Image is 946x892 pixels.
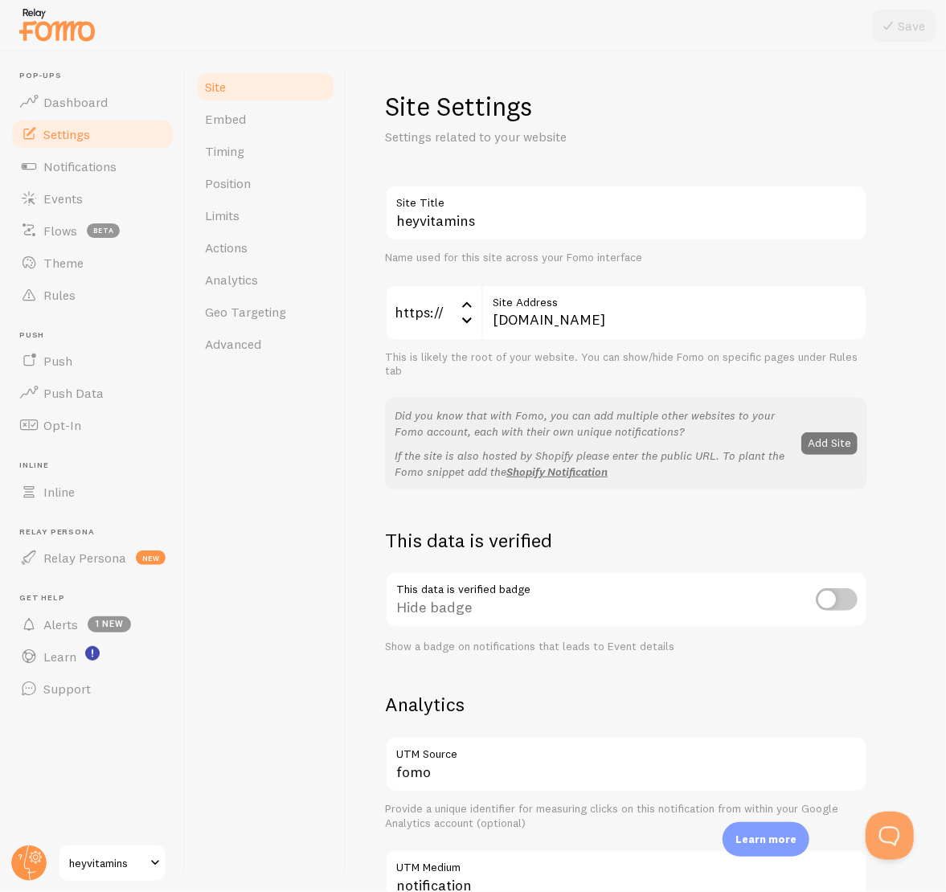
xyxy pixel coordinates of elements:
input: myhonestcompany.com [481,284,867,341]
a: Rules [10,279,175,311]
h2: Analytics [385,692,867,717]
a: Push Data [10,377,175,409]
a: Theme [10,247,175,279]
h2: This data is verified [385,528,867,553]
span: 1 new [88,616,131,632]
span: Relay Persona [19,527,175,538]
a: Limits [195,199,336,231]
span: beta [87,223,120,238]
span: Opt-In [43,417,81,433]
label: Site Title [385,185,867,212]
a: Analytics [195,264,336,296]
div: Name used for this site across your Fomo interface [385,251,867,265]
span: Dashboard [43,94,108,110]
span: Theme [43,255,84,271]
label: UTM Medium [385,849,867,877]
span: Learn [43,649,76,665]
span: Limits [205,207,240,223]
span: Push [19,330,175,341]
span: Push [43,353,72,369]
span: Events [43,190,83,207]
span: Advanced [205,336,261,352]
span: Notifications [43,158,117,174]
a: Notifications [10,150,175,182]
div: This is likely the root of your website. You can show/hide Fomo on specific pages under Rules tab [385,350,867,378]
span: Support [43,681,91,697]
div: Learn more [723,822,809,857]
label: Site Address [481,284,867,312]
p: Learn more [735,832,797,847]
a: Alerts 1 new [10,608,175,640]
span: Timing [205,143,244,159]
a: Relay Persona new [10,542,175,574]
a: Actions [195,231,336,264]
a: Embed [195,103,336,135]
div: Hide badge [385,571,867,630]
a: Push [10,345,175,377]
span: Site [205,79,226,95]
span: Pop-ups [19,71,175,81]
span: Inline [19,460,175,471]
p: Settings related to your website [385,128,771,146]
div: Show a badge on notifications that leads to Event details [385,640,867,654]
a: Position [195,167,336,199]
p: If the site is also hosted by Shopify please enter the public URL. To plant the Fomo snippet add the [395,448,792,480]
a: Support [10,673,175,705]
a: Dashboard [10,86,175,118]
span: Rules [43,287,76,303]
span: heyvitamins [69,853,145,873]
label: UTM Source [385,736,867,763]
span: Geo Targeting [205,304,286,320]
span: Relay Persona [43,550,126,566]
a: Flows beta [10,215,175,247]
a: Advanced [195,328,336,360]
span: Actions [205,239,248,256]
span: Embed [205,111,246,127]
a: Events [10,182,175,215]
span: Settings [43,126,90,142]
a: Settings [10,118,175,150]
a: Shopify Notification [506,464,608,479]
span: Analytics [205,272,258,288]
a: Learn [10,640,175,673]
p: Did you know that with Fomo, you can add multiple other websites to your Fomo account, each with ... [395,407,792,440]
span: Get Help [19,593,175,604]
span: new [136,550,166,565]
button: Add Site [801,432,858,455]
a: Inline [10,476,175,508]
a: Site [195,71,336,103]
img: fomo-relay-logo-orange.svg [17,4,97,45]
span: Flows [43,223,77,239]
h1: Site Settings [385,90,867,123]
svg: <p>Watch New Feature Tutorials!</p> [85,646,100,661]
a: Geo Targeting [195,296,336,328]
iframe: Help Scout Beacon - Open [866,812,914,860]
span: Push Data [43,385,104,401]
span: Position [205,175,251,191]
a: Timing [195,135,336,167]
span: Inline [43,484,75,500]
a: heyvitamins [58,844,166,882]
div: https:// [385,284,481,341]
div: Provide a unique identifier for measuring clicks on this notification from within your Google Ana... [385,802,867,830]
span: Alerts [43,616,78,632]
a: Opt-In [10,409,175,441]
